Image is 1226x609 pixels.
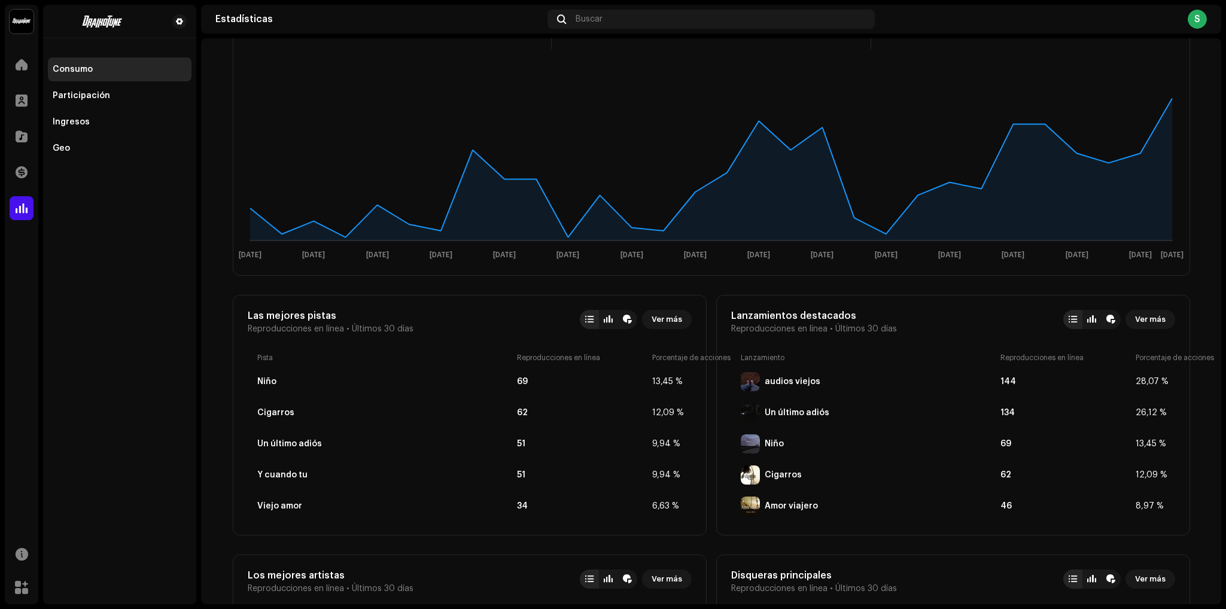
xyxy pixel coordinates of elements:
[48,136,191,160] re-m-nav-item: Geo
[765,470,802,480] div: Cigarros
[346,584,349,593] span: •
[1128,251,1151,259] text: [DATE]
[1136,501,1166,511] div: 8,97 %
[248,584,344,593] span: Reproducciones en línea
[517,501,647,511] div: 34
[215,14,543,24] div: Estadísticas
[352,324,413,334] span: Últimos 30 días
[1125,570,1175,589] button: Ver más
[811,251,833,259] text: [DATE]
[366,251,388,259] text: [DATE]
[765,439,784,449] div: Niño
[938,251,961,259] text: [DATE]
[765,501,818,511] div: Amor viajero
[652,439,682,449] div: 9,94 %
[1136,408,1166,418] div: 26,12 %
[765,377,820,386] div: audios viejos
[48,57,191,81] re-m-nav-item: Consumo
[257,408,294,418] div: Cigarros
[429,251,452,259] text: [DATE]
[835,584,897,593] span: Últimos 30 días
[257,439,322,449] div: Un último adiós
[517,377,647,386] div: 69
[257,501,302,511] div: Viejo amor
[517,470,647,480] div: 51
[53,65,93,74] div: Consumo
[239,251,261,259] text: [DATE]
[731,324,828,334] span: Reproducciones en línea
[1000,501,1131,511] div: 46
[652,501,682,511] div: 6,63 %
[48,110,191,134] re-m-nav-item: Ingresos
[747,251,770,259] text: [DATE]
[1000,470,1131,480] div: 62
[1002,251,1024,259] text: [DATE]
[53,14,153,29] img: 4be5d718-524a-47ed-a2e2-bfbeb4612910
[1000,408,1131,418] div: 134
[1000,353,1131,363] div: Reproducciones en línea
[576,14,603,24] span: Buscar
[830,584,833,593] span: •
[1125,310,1175,329] button: Ver más
[765,408,829,418] div: Un último adiós
[642,310,692,329] button: Ver más
[1136,353,1166,363] div: Porcentaje de acciones
[741,465,760,485] img: 73337F3D-1774-424E-B605-162BE16E0DBD
[53,144,70,153] div: Geo
[517,353,647,363] div: Reproducciones en línea
[1136,377,1166,386] div: 28,07 %
[683,251,706,259] text: [DATE]
[1161,251,1184,259] text: [DATE]
[48,84,191,108] re-m-nav-item: Participación
[835,324,897,334] span: Últimos 30 días
[1000,377,1131,386] div: 144
[10,10,34,34] img: 10370c6a-d0e2-4592-b8a2-38f444b0ca44
[517,439,647,449] div: 51
[731,570,897,581] div: Disqueras principales
[741,403,760,422] img: 122F9566-6EE2-490A-8067-A19BE52931EC
[257,353,512,363] div: Pista
[620,251,643,259] text: [DATE]
[830,324,833,334] span: •
[248,310,413,322] div: Las mejores pistas
[53,91,110,101] div: Participación
[302,251,325,259] text: [DATE]
[1135,307,1166,331] span: Ver más
[731,310,897,322] div: Lanzamientos destacados
[1135,567,1166,591] span: Ver más
[741,372,760,391] img: 428D04F4-958A-4893-94DE-BE0CE965217D
[346,324,349,334] span: •
[741,434,760,453] img: 8FCA011A-7A20-4B14-8165-6DBD27BDCF05
[1065,251,1088,259] text: [DATE]
[652,377,682,386] div: 13,45 %
[652,408,682,418] div: 12,09 %
[652,567,682,591] span: Ver más
[652,307,682,331] span: Ver más
[741,353,996,363] div: Lanzamiento
[1188,10,1207,29] div: S
[517,408,647,418] div: 62
[652,470,682,480] div: 9,94 %
[352,584,413,593] span: Últimos 30 días
[248,324,344,334] span: Reproducciones en línea
[248,570,413,581] div: Los mejores artistas
[731,584,828,593] span: Reproducciones en línea
[741,497,760,516] img: 0A691544-6EF1-405C-AF6C-9DF30E114924
[652,353,682,363] div: Porcentaje de acciones
[874,251,897,259] text: [DATE]
[1000,439,1131,449] div: 69
[1136,470,1166,480] div: 12,09 %
[257,470,308,480] div: Y cuando tu
[642,570,692,589] button: Ver más
[53,117,90,127] div: Ingresos
[257,377,276,386] div: Niño
[1136,439,1166,449] div: 13,45 %
[493,251,516,259] text: [DATE]
[556,251,579,259] text: [DATE]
